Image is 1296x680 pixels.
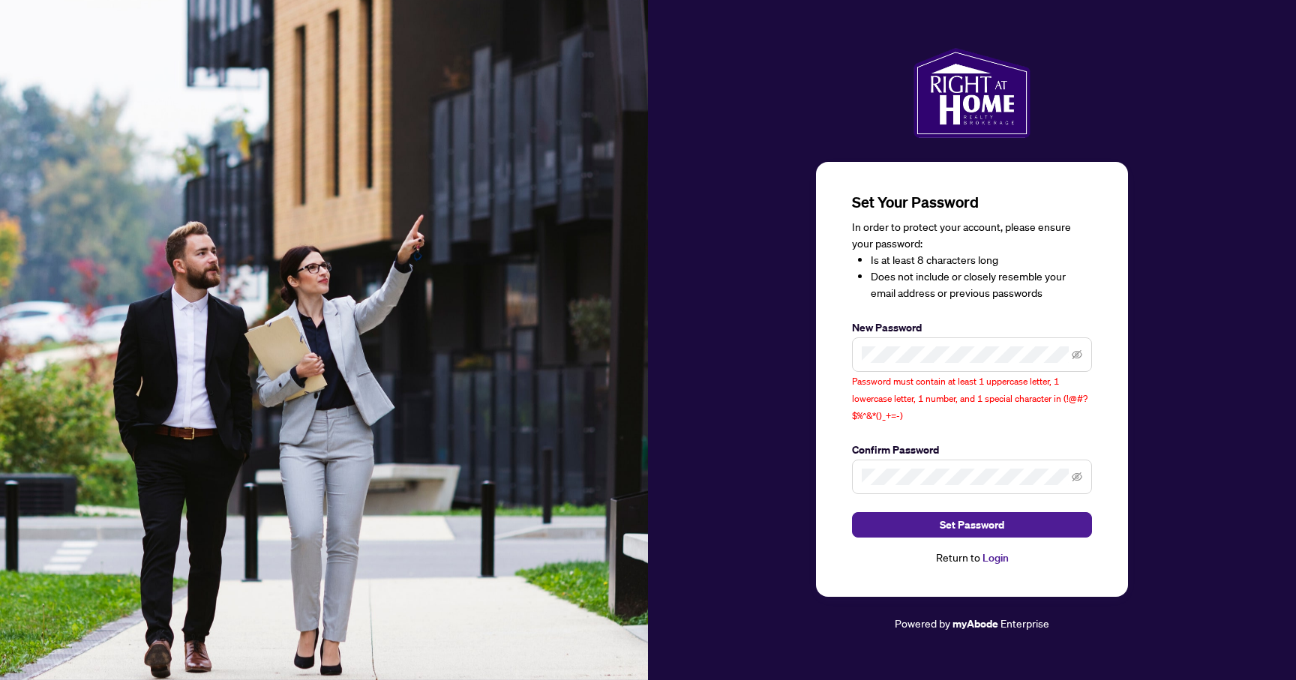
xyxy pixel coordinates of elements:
[913,48,1030,138] img: ma-logo
[940,513,1004,537] span: Set Password
[852,192,1092,213] h3: Set Your Password
[852,376,1087,421] span: Password must contain at least 1 uppercase letter, 1 lowercase letter, 1 number, and 1 special ch...
[895,616,950,630] span: Powered by
[982,551,1009,565] a: Login
[852,219,1092,301] div: In order to protect your account, please ensure your password:
[871,252,1092,268] li: Is at least 8 characters long
[1072,349,1082,360] span: eye-invisible
[852,319,1092,336] label: New Password
[852,550,1092,567] div: Return to
[871,268,1092,301] li: Does not include or closely resemble your email address or previous passwords
[1072,472,1082,482] span: eye-invisible
[1000,616,1049,630] span: Enterprise
[852,442,1092,458] label: Confirm Password
[952,616,998,632] a: myAbode
[852,512,1092,538] button: Set Password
